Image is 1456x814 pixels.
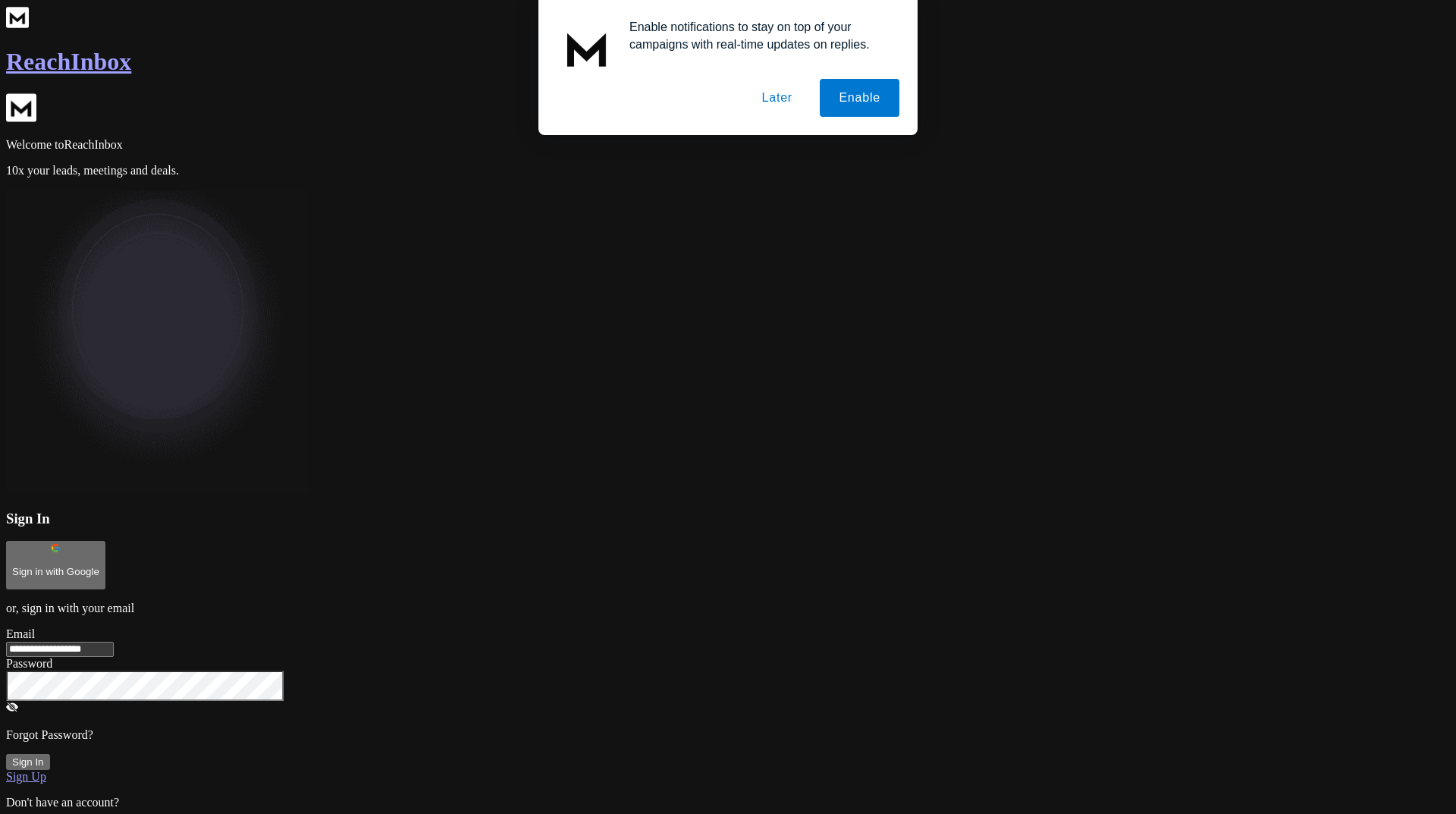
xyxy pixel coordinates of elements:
[6,796,1450,809] p: Don't have an account?
[12,566,99,577] p: Sign in with Google
[6,511,1450,527] h3: Sign In
[6,770,46,783] a: Sign Up
[6,728,1450,742] p: Forgot Password?
[6,541,105,589] button: Sign in with Google
[6,754,50,770] button: Sign In
[6,190,309,493] img: Header
[557,18,617,79] img: notification icon
[617,18,899,53] div: Enable notifications to stay on top of your campaigns with real-time updates on replies.
[6,657,52,670] label: Password
[6,138,1450,152] p: Welcome to ReachInbox
[820,79,899,117] button: Enable
[6,164,1450,178] p: 10x your leads, meetings and deals.
[6,602,1450,615] p: or, sign in with your email
[742,79,811,117] button: Later
[6,627,35,640] label: Email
